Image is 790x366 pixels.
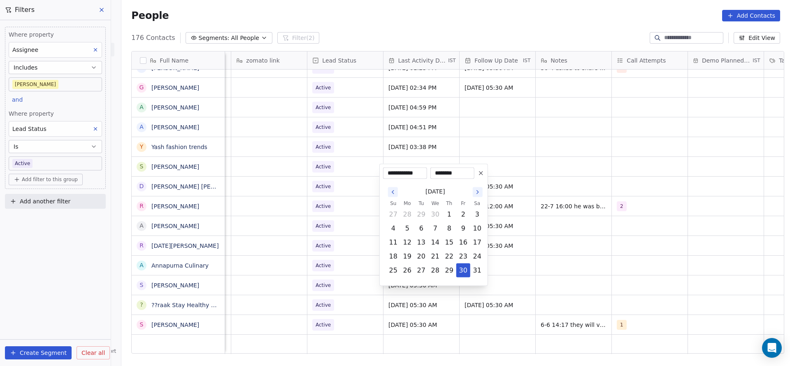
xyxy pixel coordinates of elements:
[456,199,470,207] th: Friday
[386,199,400,207] th: Sunday
[401,208,414,221] button: Monday, April 28th, 2025
[429,222,442,235] button: Wednesday, May 7th, 2025
[415,208,428,221] button: Tuesday, April 29th, 2025
[386,199,484,277] table: May 2025
[443,208,456,221] button: Thursday, May 1st, 2025
[429,250,442,263] button: Wednesday, May 21st, 2025
[443,236,456,249] button: Thursday, May 15th, 2025
[471,236,484,249] button: Saturday, May 17th, 2025
[443,222,456,235] button: Thursday, May 8th, 2025
[429,208,442,221] button: Wednesday, April 30th, 2025
[401,222,414,235] button: Monday, May 5th, 2025
[471,250,484,263] button: Saturday, May 24th, 2025
[428,199,442,207] th: Wednesday
[401,236,414,249] button: Monday, May 12th, 2025
[387,222,400,235] button: Sunday, May 4th, 2025
[387,250,400,263] button: Sunday, May 18th, 2025
[387,264,400,277] button: Sunday, May 25th, 2025
[471,222,484,235] button: Saturday, May 10th, 2025
[400,199,414,207] th: Monday
[473,187,483,197] button: Go to the Next Month
[457,264,470,277] button: Friday, May 30th, 2025, selected
[387,236,400,249] button: Sunday, May 11th, 2025
[429,264,442,277] button: Wednesday, May 28th, 2025
[401,250,414,263] button: Monday, May 19th, 2025
[425,187,445,196] span: [DATE]
[457,222,470,235] button: Friday, May 9th, 2025
[470,199,484,207] th: Saturday
[457,236,470,249] button: Friday, May 16th, 2025
[443,250,456,263] button: Thursday, May 22nd, 2025
[415,264,428,277] button: Tuesday, May 27th, 2025
[415,222,428,235] button: Tuesday, May 6th, 2025
[415,250,428,263] button: Tuesday, May 20th, 2025
[388,187,398,197] button: Go to the Previous Month
[429,236,442,249] button: Wednesday, May 14th, 2025
[457,250,470,263] button: Friday, May 23rd, 2025
[457,208,470,221] button: Friday, May 2nd, 2025
[387,208,400,221] button: Sunday, April 27th, 2025
[415,236,428,249] button: Tuesday, May 13th, 2025
[471,264,484,277] button: Saturday, May 31st, 2025
[442,199,456,207] th: Thursday
[401,264,414,277] button: Monday, May 26th, 2025
[414,199,428,207] th: Tuesday
[443,264,456,277] button: Thursday, May 29th, 2025
[471,208,484,221] button: Saturday, May 3rd, 2025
